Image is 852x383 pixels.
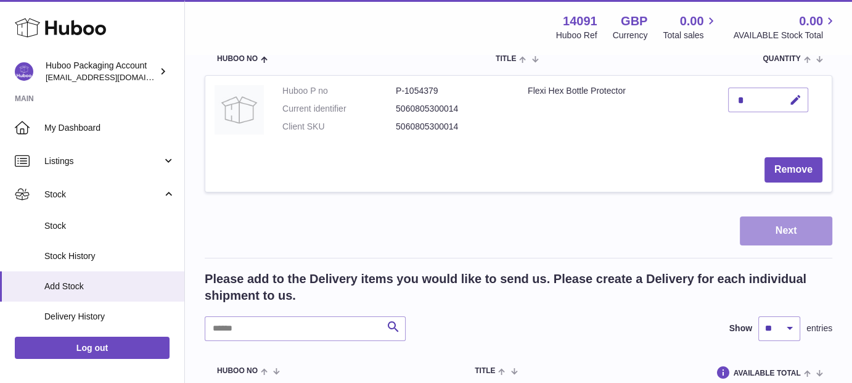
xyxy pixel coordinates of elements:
div: Currency [613,30,648,41]
dd: P-1054379 [396,85,509,97]
span: 0.00 [680,13,704,30]
button: Next [740,216,832,245]
span: Stock [44,220,175,232]
a: 0.00 AVAILABLE Stock Total [733,13,837,41]
span: Title [496,55,516,63]
h2: Please add to the Delivery items you would like to send us. Please create a Delivery for each ind... [205,271,832,304]
a: 0.00 Total sales [663,13,718,41]
span: Add Stock [44,281,175,292]
span: [EMAIL_ADDRESS][DOMAIN_NAME] [46,72,181,82]
strong: GBP [621,13,647,30]
div: Huboo Packaging Account [46,60,157,83]
div: Huboo Ref [556,30,597,41]
span: entries [806,323,832,334]
dt: Client SKU [282,121,396,133]
dt: Huboo P no [282,85,396,97]
dd: 5060805300014 [396,121,509,133]
span: Huboo no [217,367,258,375]
span: Total sales [663,30,718,41]
dd: 5060805300014 [396,103,509,115]
span: AVAILABLE Total [734,369,801,377]
a: Log out [15,337,170,359]
span: Title [475,367,495,375]
img: Flexi Hex Bottle Protector [215,85,264,134]
span: My Dashboard [44,122,175,134]
span: Stock History [44,250,175,262]
span: Stock [44,189,162,200]
button: Remove [764,157,822,183]
td: Flexi Hex Bottle Protector [518,76,719,148]
label: Show [729,323,752,334]
dt: Current identifier [282,103,396,115]
span: 0.00 [799,13,823,30]
span: Listings [44,155,162,167]
span: Quantity [763,55,800,63]
span: Delivery History [44,311,175,323]
span: AVAILABLE Stock Total [733,30,837,41]
img: internalAdmin-14091@internal.huboo.com [15,62,33,81]
span: Huboo no [217,55,258,63]
strong: 14091 [563,13,597,30]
